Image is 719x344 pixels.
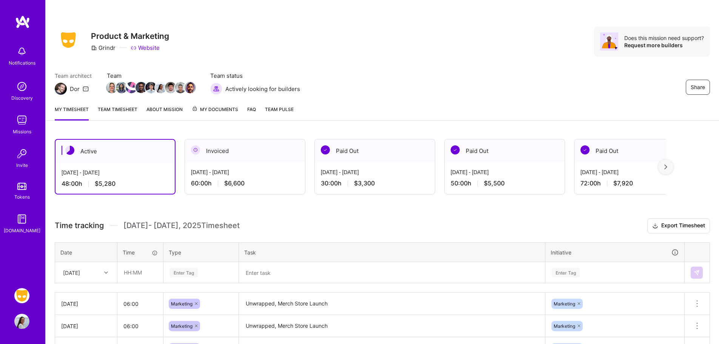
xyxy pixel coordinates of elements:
[14,113,29,128] img: teamwork
[647,218,710,233] button: Export Timesheet
[98,105,137,120] a: Team timesheet
[145,82,157,93] img: Team Member Avatar
[574,139,694,162] div: Paid Out
[62,169,169,177] div: [DATE] - [DATE]
[14,211,29,227] img: guide book
[185,81,195,94] a: Team Member Avatar
[106,82,117,93] img: Team Member Avatar
[117,81,126,94] a: Team Member Avatar
[95,180,115,188] span: $5,280
[11,94,33,102] div: Discovery
[13,128,31,136] div: Missions
[135,82,147,93] img: Team Member Avatar
[686,80,710,95] button: Share
[321,145,330,154] img: Paid Out
[65,146,74,155] img: Active
[55,140,175,163] div: Active
[445,139,565,162] div: Paid Out
[14,44,29,59] img: bell
[484,179,505,187] span: $5,500
[70,85,80,93] div: Dor
[9,59,35,67] div: Notifications
[55,242,117,262] th: Date
[265,105,294,120] a: Team Pulse
[176,81,185,94] a: Team Member Avatar
[61,322,111,330] div: [DATE]
[691,83,705,91] span: Share
[15,15,30,29] img: logo
[117,294,163,314] input: HH:MM
[123,221,240,230] span: [DATE] - [DATE] , 2025 Timesheet
[163,242,239,262] th: Type
[321,168,429,176] div: [DATE] - [DATE]
[117,316,163,336] input: HH:MM
[131,44,160,52] a: Website
[652,222,658,230] i: icon Download
[451,168,559,176] div: [DATE] - [DATE]
[580,145,590,154] img: Paid Out
[17,183,26,190] img: tokens
[664,164,667,170] img: right
[191,168,299,176] div: [DATE] - [DATE]
[185,139,305,162] div: Invoiced
[240,293,544,314] textarea: Unwrapped, Merch Store Launch
[451,145,460,154] img: Paid Out
[55,105,89,120] a: My timesheet
[210,72,300,80] span: Team status
[91,31,169,41] h3: Product & Marketing
[551,248,679,257] div: Initiative
[136,81,146,94] a: Team Member Avatar
[12,288,31,303] a: Grindr: Product & Marketing
[62,180,169,188] div: 48:00 h
[225,85,300,93] span: Actively looking for builders
[171,323,192,329] span: Marketing
[552,267,580,278] div: Enter Tag
[321,179,429,187] div: 30:00 h
[61,300,111,308] div: [DATE]
[12,314,31,329] a: User Avatar
[192,105,238,120] a: My Documents
[191,145,200,154] img: Invoiced
[191,179,299,187] div: 60:00 h
[55,72,92,80] span: Team architect
[624,42,704,49] div: Request more builders
[63,268,80,276] div: [DATE]
[554,301,575,307] span: Marketing
[624,34,704,42] div: Does this mission need support?
[123,248,158,256] div: Time
[265,106,294,112] span: Team Pulse
[694,270,700,276] img: Submit
[4,227,40,234] div: [DOMAIN_NAME]
[354,179,375,187] span: $3,300
[146,105,183,120] a: About Mission
[554,323,575,329] span: Marketing
[247,105,256,120] a: FAQ
[239,242,545,262] th: Task
[170,267,198,278] div: Enter Tag
[166,81,176,94] a: Team Member Avatar
[155,82,166,93] img: Team Member Avatar
[91,44,115,52] div: Grindr
[14,193,30,201] div: Tokens
[14,288,29,303] img: Grindr: Product & Marketing
[116,82,127,93] img: Team Member Avatar
[55,221,104,230] span: Time tracking
[14,146,29,161] img: Invite
[613,179,633,187] span: $7,920
[55,83,67,95] img: Team Architect
[107,81,117,94] a: Team Member Avatar
[16,161,28,169] div: Invite
[118,262,163,282] input: HH:MM
[451,179,559,187] div: 50:00 h
[580,179,688,187] div: 72:00 h
[14,79,29,94] img: discovery
[210,83,222,95] img: Actively looking for builders
[315,139,435,162] div: Paid Out
[156,81,166,94] a: Team Member Avatar
[107,72,195,80] span: Team
[185,82,196,93] img: Team Member Avatar
[104,271,108,275] i: icon Chevron
[175,82,186,93] img: Team Member Avatar
[83,86,89,92] i: icon Mail
[240,316,544,336] textarea: Unwrapped, Merch Store Launch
